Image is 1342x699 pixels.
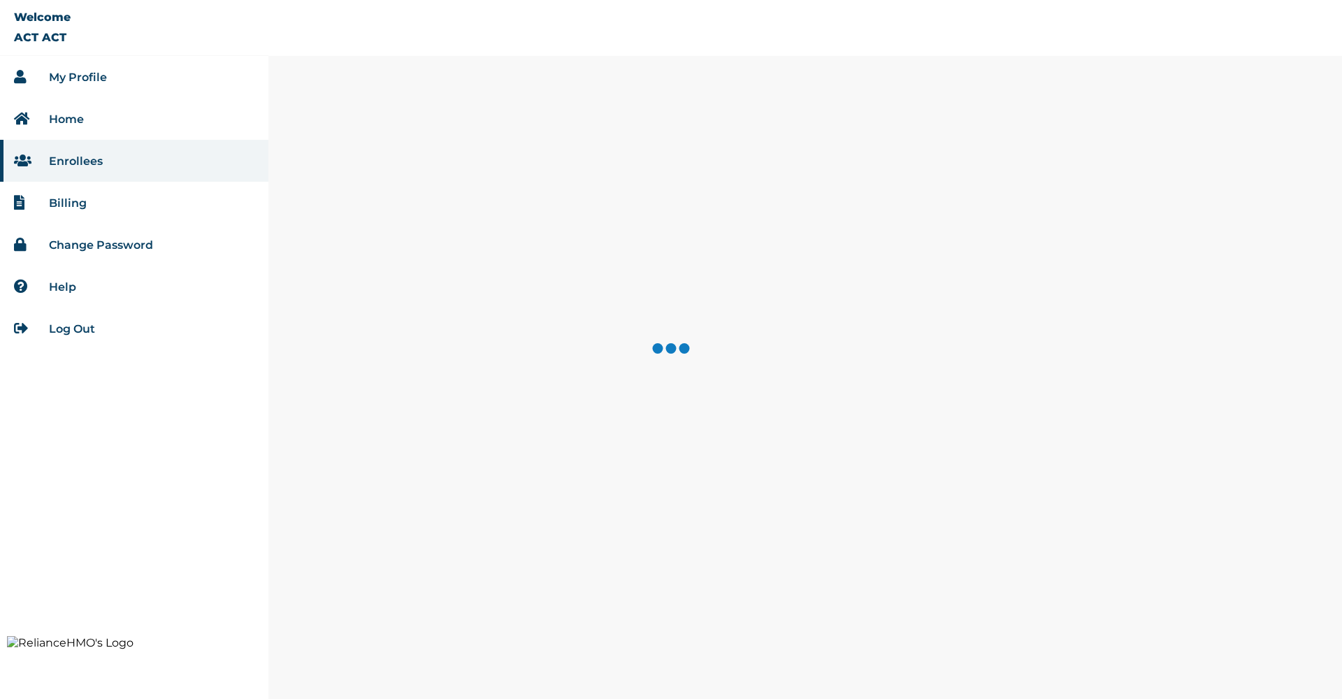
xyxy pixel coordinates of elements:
a: Change Password [49,238,153,252]
p: ACT ACT [14,31,66,44]
a: My Profile [49,71,107,84]
a: Home [49,113,84,126]
a: Enrollees [49,154,103,168]
a: Billing [49,196,87,210]
a: Help [49,280,76,294]
img: RelianceHMO's Logo [7,636,261,649]
a: Log Out [49,322,95,336]
p: Welcome [14,10,71,24]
